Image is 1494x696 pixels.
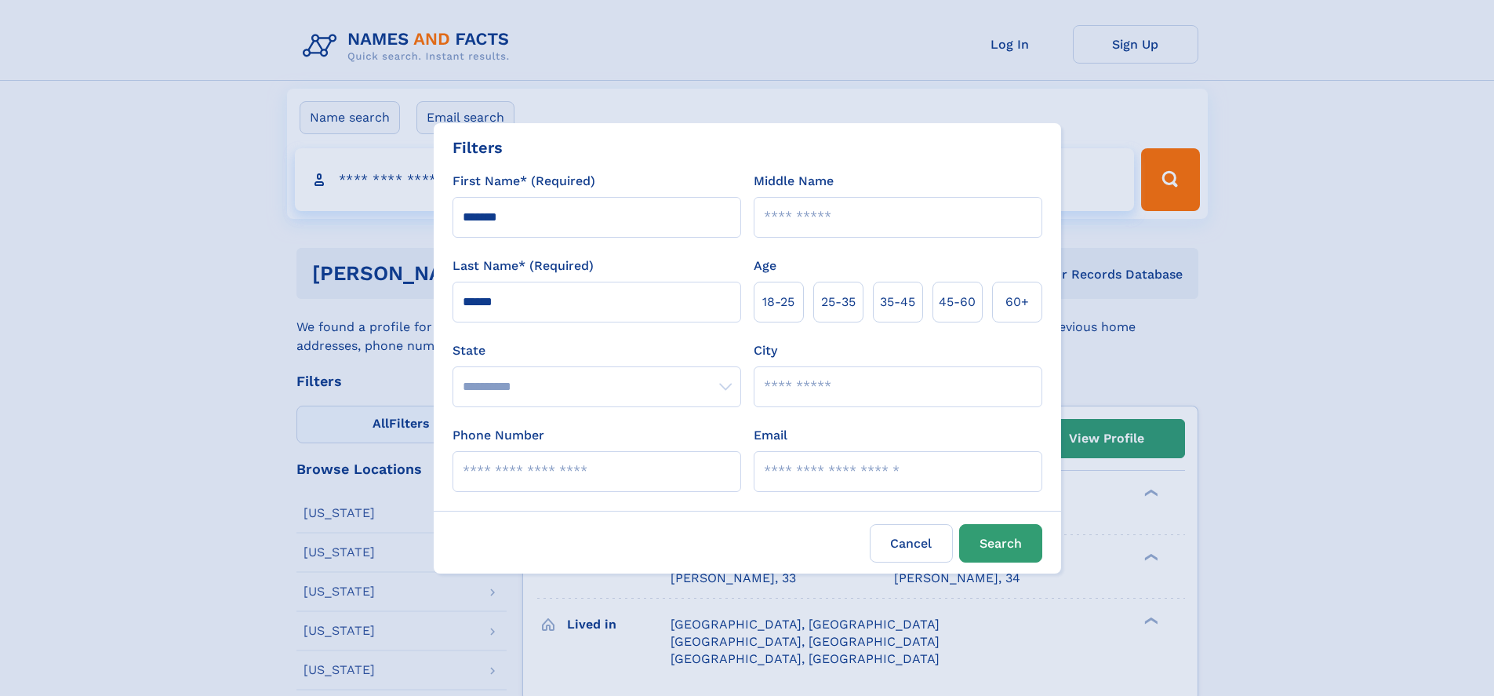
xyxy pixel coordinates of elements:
label: Email [754,426,787,445]
span: 25‑35 [821,293,856,312]
label: Phone Number [453,426,544,445]
label: State [453,341,741,360]
label: Cancel [870,524,953,563]
label: First Name* (Required) [453,172,595,191]
label: Last Name* (Required) [453,257,594,275]
span: 45‑60 [939,293,976,312]
span: 18‑25 [762,293,794,312]
label: Age [754,257,776,275]
label: Middle Name [754,172,834,191]
label: City [754,341,777,360]
button: Search [959,524,1042,563]
span: 60+ [1005,293,1029,312]
div: Filters [453,136,503,159]
span: 35‑45 [880,293,915,312]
